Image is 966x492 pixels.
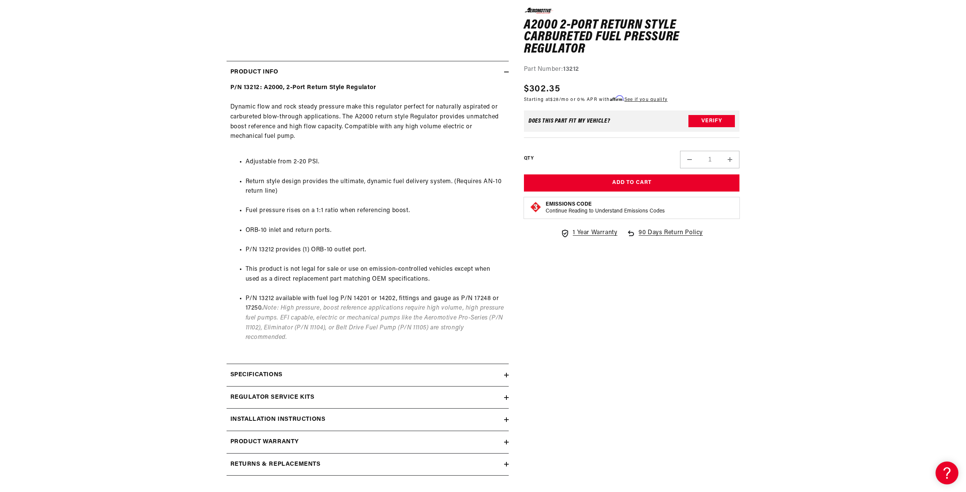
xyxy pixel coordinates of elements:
[246,177,505,196] li: Return style design provides the ultimate, dynamic fuel delivery system. (Requires AN-10 return l...
[524,65,740,75] div: Part Number:
[530,201,542,213] img: Emissions code
[230,393,315,403] h2: Regulator Service Kits
[227,454,509,476] summary: Returns & replacements
[246,206,505,216] li: Fuel pressure rises on a 1:1 ratio when referencing boost.
[524,155,533,162] label: QTY
[227,83,509,352] div: Dynamic flow and rock steady pressure make this regulator perfect for naturally aspirated or carb...
[524,174,740,192] button: Add to Cart
[246,294,505,343] li: P/N 13212 available with fuel log P/N 14201 or 14202, fittings and gauge as P/N 17248 or 17250.
[227,431,509,453] summary: Product warranty
[227,387,509,409] summary: Regulator Service Kits
[246,226,505,236] li: ORB-10 inlet and return ports.
[550,97,559,102] span: $28
[688,115,735,127] button: Verify
[624,97,667,102] a: See if you qualify - Learn more about Affirm Financing (opens in modal)
[230,437,299,447] h2: Product warranty
[546,201,592,207] strong: Emissions Code
[230,85,376,91] strong: P/N 13212: A2000, 2-Port Return Style Regulator
[246,305,504,340] em: Note: High pressure, boost reference applications require high volume, high pressure fuel pumps. ...
[230,460,321,470] h2: Returns & replacements
[639,228,703,246] span: 90 Days Return Policy
[227,364,509,386] summary: Specifications
[524,19,740,55] h1: A2000 2-Port Return Style Carbureted Fuel Pressure Regulator
[230,67,278,77] h2: Product Info
[246,157,505,167] li: Adjustable from 2-20 PSI.
[546,201,665,215] button: Emissions CodeContinue Reading to Understand Emissions Codes
[546,208,665,215] p: Continue Reading to Understand Emissions Codes
[573,228,617,238] span: 1 Year Warranty
[626,228,703,246] a: 90 Days Return Policy
[563,66,579,72] strong: 13212
[246,265,505,284] li: This product is not legal for sale or use on emission-controlled vehicles except when used as a d...
[524,96,667,103] p: Starting at /mo or 0% APR with .
[230,415,326,425] h2: Installation Instructions
[524,82,560,96] span: $302.35
[246,245,505,255] li: P/N 13212 provides (1) ORB-10 outlet port.
[227,409,509,431] summary: Installation Instructions
[560,228,617,238] a: 1 Year Warranty
[610,95,623,101] span: Affirm
[227,61,509,83] summary: Product Info
[529,118,610,124] div: Does This part fit My vehicle?
[230,370,283,380] h2: Specifications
